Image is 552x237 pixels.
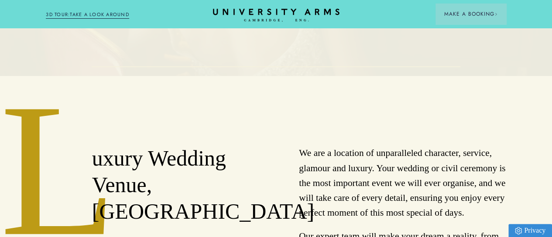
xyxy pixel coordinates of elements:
[435,3,506,24] button: Make a BookingArrow icon
[508,224,552,237] a: Privacy
[92,146,253,225] h2: uxury Wedding Venue, [GEOGRAPHIC_DATA]
[46,11,129,19] a: 3D TOUR:TAKE A LOOK AROUND
[444,10,497,18] span: Make a Booking
[494,13,497,16] img: Arrow icon
[299,146,506,220] p: We are a location of unparalleled character, service, glamour and luxury. Your wedding or civil c...
[213,9,339,22] a: Home
[515,227,522,234] img: Privacy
